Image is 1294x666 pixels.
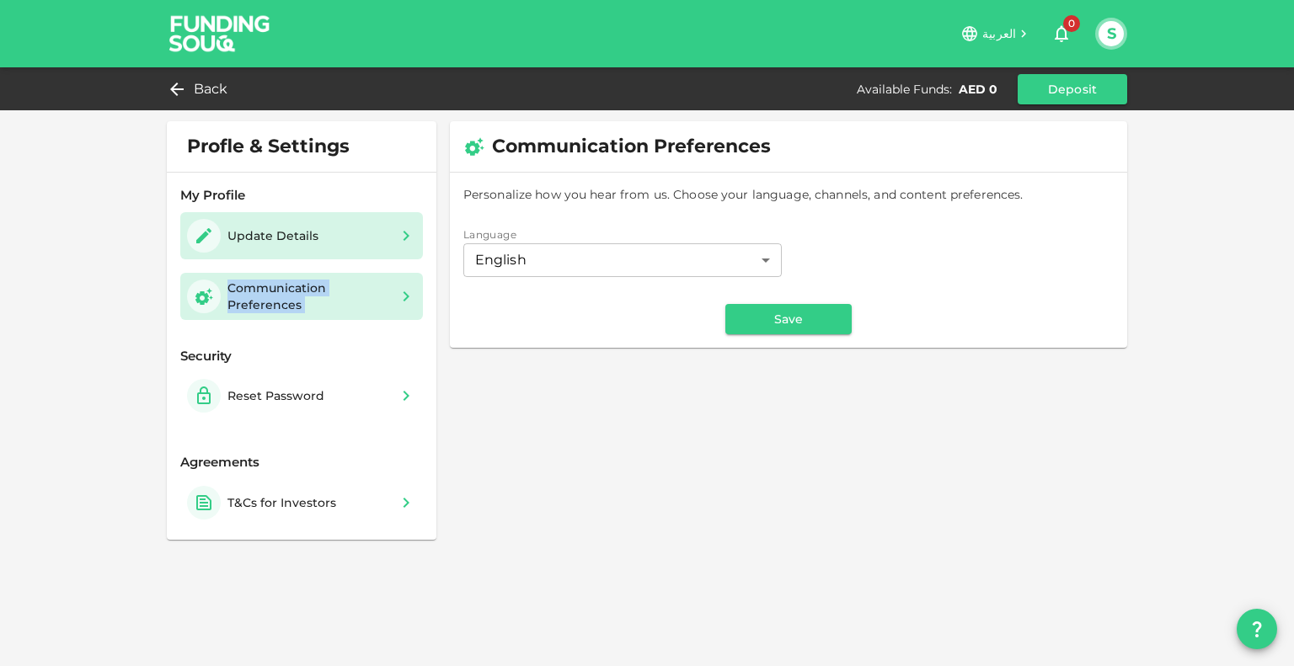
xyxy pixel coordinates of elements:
[227,227,318,244] div: Update Details
[1099,21,1124,46] button: S
[959,81,997,98] div: AED 0
[1063,15,1080,32] span: 0
[180,347,423,366] div: Security
[463,243,782,277] div: preferedLanguage
[725,304,852,334] button: Save
[1237,609,1277,649] button: question
[180,453,423,472] div: Agreements
[180,186,423,205] div: My Profile
[227,494,336,511] div: T&Cs for Investors
[857,81,952,98] div: Available Funds :
[982,26,1016,41] span: العربية
[492,135,771,158] span: Communication Preferences
[1018,74,1127,104] button: Deposit
[463,228,516,241] span: Language
[227,280,389,313] div: Communication Preferences
[227,387,324,404] div: Reset Password
[194,77,228,101] span: Back
[463,186,1114,203] span: Personalize how you hear from us. Choose your language, channels, and content preferences.
[1045,17,1078,51] button: 0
